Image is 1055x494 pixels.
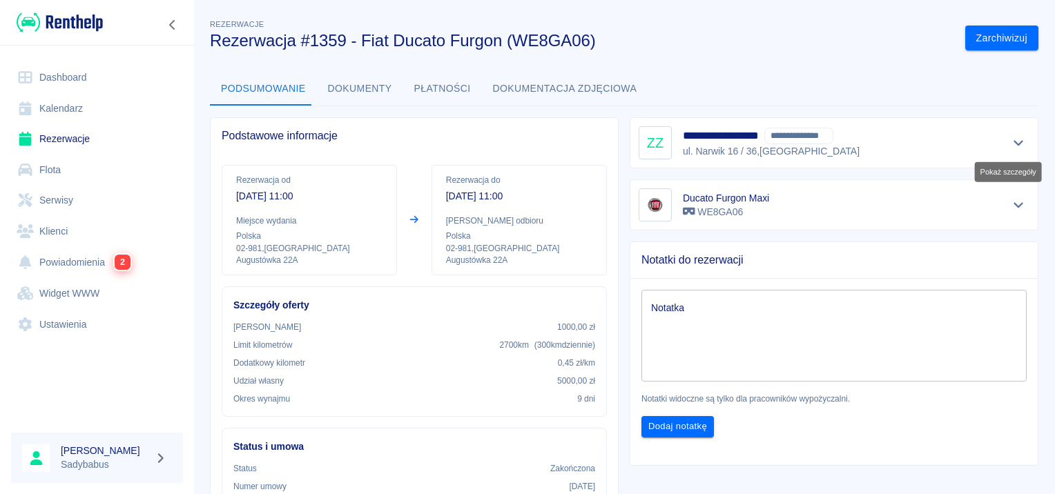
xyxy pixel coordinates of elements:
button: Płatności [403,72,482,106]
p: Miejsce wydania [236,215,383,227]
p: [DATE] [569,480,595,493]
h6: Status i umowa [233,439,595,454]
p: 02-981 , [GEOGRAPHIC_DATA] [236,242,383,255]
p: [PERSON_NAME] [233,321,301,333]
p: 2700 km [499,339,595,351]
p: Notatki widoczne są tylko dla pracowników wypożyczalni. [641,393,1027,405]
button: Pokaż szczegóły [1007,195,1030,215]
button: Dodaj notatkę [641,416,714,437]
a: Powiadomienia2 [11,246,183,278]
img: Image [641,191,669,219]
p: Limit kilometrów [233,339,292,351]
p: Polska [446,230,592,242]
p: Polska [236,230,383,242]
button: Dokumentacja zdjęciowa [482,72,648,106]
a: Kalendarz [11,93,183,124]
a: Widget WWW [11,278,183,309]
p: 9 dni [577,393,595,405]
a: Flota [11,155,183,186]
p: Udział własny [233,375,284,387]
p: Numer umowy [233,480,287,493]
a: Dashboard [11,62,183,93]
h6: [PERSON_NAME] [61,444,149,457]
a: Klienci [11,216,183,247]
button: Zarchiwizuj [965,26,1038,51]
p: 02-981 , [GEOGRAPHIC_DATA] [446,242,592,255]
button: Dokumenty [317,72,403,106]
p: [PERSON_NAME] odbioru [446,215,592,227]
h6: Ducato Furgon Maxi [683,191,769,205]
h3: Rezerwacja #1359 - Fiat Ducato Furgon (WE8GA06) [210,31,954,50]
p: Dodatkowy kilometr [233,357,305,369]
div: ZZ [639,126,672,159]
div: Pokaż szczegóły [975,162,1042,182]
a: Serwisy [11,185,183,216]
a: Ustawienia [11,309,183,340]
p: [DATE] 11:00 [446,189,592,204]
p: 5000,00 zł [557,375,595,387]
span: 2 [115,255,130,270]
p: Rezerwacja od [236,174,383,186]
button: Podsumowanie [210,72,317,106]
p: Okres wynajmu [233,393,290,405]
button: Zwiń nawigację [162,16,183,34]
h6: Szczegóły oferty [233,298,595,313]
p: 1000,00 zł [557,321,595,333]
p: Status [233,462,257,475]
img: Renthelp logo [17,11,103,34]
a: Renthelp logo [11,11,103,34]
span: Rezerwacje [210,20,264,28]
p: ul. Narwik 16 / 36 , [GEOGRAPHIC_DATA] [683,144,860,159]
p: Augustówka 22A [236,255,383,266]
button: Pokaż szczegóły [1007,133,1030,152]
p: WE8GA06 [683,205,769,219]
a: Rezerwacje [11,123,183,155]
p: [DATE] 11:00 [236,189,383,204]
span: ( 300 km dziennie ) [534,340,595,350]
span: Podstawowe informacje [222,129,607,143]
p: Sadybabus [61,457,149,472]
p: Rezerwacja do [446,174,592,186]
p: Zakończona [550,462,595,475]
span: Notatki do rezerwacji [641,253,1027,267]
p: 0,45 zł /km [558,357,595,369]
p: Augustówka 22A [446,255,592,266]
